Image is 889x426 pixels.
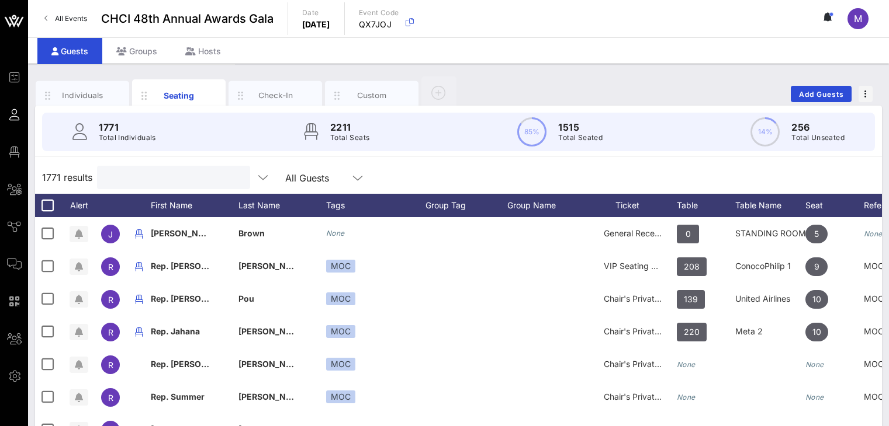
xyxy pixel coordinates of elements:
[864,392,884,401] span: MOC
[238,194,326,217] div: Last Name
[151,194,238,217] div: First Name
[37,9,94,28] a: All Events
[359,19,399,30] p: QX7JOJ
[101,10,274,27] span: CHCI 48th Annual Awards Gala
[426,194,507,217] div: Group Tag
[151,228,220,238] span: [PERSON_NAME]
[108,229,113,239] span: J
[326,260,355,273] div: MOC
[735,315,805,348] div: Meta 2
[346,90,398,101] div: Custom
[278,166,372,189] div: All Guests
[814,225,819,243] span: 5
[604,392,700,401] span: Chair's Private Reception
[791,132,845,144] p: Total Unseated
[326,194,426,217] div: Tags
[108,295,113,305] span: R
[102,38,171,64] div: Groups
[238,261,307,271] span: [PERSON_NAME]
[64,194,94,217] div: Alert
[108,262,113,272] span: R
[285,173,329,183] div: All Guests
[171,38,235,64] div: Hosts
[99,132,156,144] p: Total Individuals
[604,359,700,369] span: Chair's Private Reception
[326,292,355,305] div: MOC
[864,326,884,336] span: MOC
[507,194,589,217] div: Group Name
[151,359,240,369] span: Rep. [PERSON_NAME]
[791,120,845,134] p: 256
[604,228,674,238] span: General Reception
[42,170,92,184] span: 1771 results
[108,327,113,337] span: R
[684,257,700,276] span: 208
[250,90,302,101] div: Check-In
[302,19,330,30] p: [DATE]
[686,225,691,243] span: 0
[326,358,355,371] div: MOC
[805,393,824,401] i: None
[604,326,700,336] span: Chair's Private Reception
[864,294,884,303] span: MOC
[864,261,884,271] span: MOC
[558,120,603,134] p: 1515
[153,89,205,102] div: Seating
[302,7,330,19] p: Date
[330,120,369,134] p: 2211
[238,359,307,369] span: [PERSON_NAME]
[814,257,819,276] span: 9
[864,359,884,369] span: MOC
[151,326,200,336] span: Rep. Jahana
[55,14,87,23] span: All Events
[238,392,307,401] span: [PERSON_NAME]
[684,290,698,309] span: 139
[151,392,205,401] span: Rep. Summer
[558,132,603,144] p: Total Seated
[735,250,805,282] div: ConocoPhilip 1
[677,393,696,401] i: None
[812,290,821,309] span: 10
[57,90,109,101] div: Individuals
[604,261,755,271] span: VIP Seating & Chair's Private Reception
[805,194,864,217] div: Seat
[330,132,369,144] p: Total Seats
[677,194,735,217] div: Table
[805,360,824,369] i: None
[108,360,113,370] span: R
[677,360,696,369] i: None
[848,8,869,29] div: M
[238,228,265,238] span: Brown
[326,325,355,338] div: MOC
[864,229,883,238] i: None
[735,282,805,315] div: United Airlines
[604,294,700,303] span: Chair's Private Reception
[735,217,805,250] div: STANDING ROOM ONLY- NO TABLE ASSIGNMENT
[589,194,677,217] div: Ticket
[238,294,254,303] span: Pou
[684,323,700,341] span: 220
[37,38,102,64] div: Guests
[151,294,240,303] span: Rep. [PERSON_NAME]
[238,326,307,336] span: [PERSON_NAME]
[359,7,399,19] p: Event Code
[798,90,845,99] span: Add Guests
[791,86,852,102] button: Add Guests
[812,323,821,341] span: 10
[99,120,156,134] p: 1771
[854,13,862,25] span: M
[326,229,345,238] i: None
[108,393,113,403] span: R
[326,390,355,403] div: MOC
[735,194,805,217] div: Table Name
[151,261,240,271] span: Rep. [PERSON_NAME]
